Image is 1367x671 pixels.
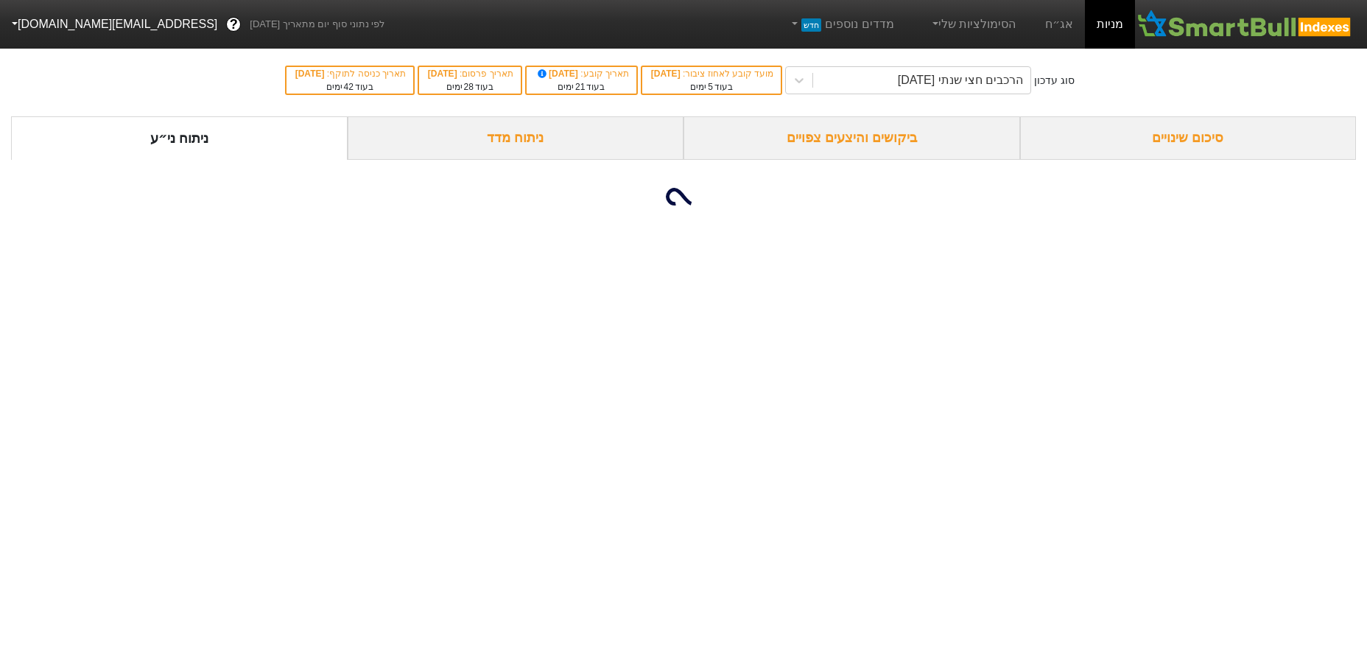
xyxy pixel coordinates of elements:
div: תאריך קובע : [534,67,629,80]
span: [DATE] [295,68,327,79]
div: ביקושים והיצעים צפויים [683,116,1020,160]
span: חדש [801,18,821,32]
img: SmartBull [1135,10,1355,39]
div: בעוד ימים [294,80,406,94]
div: תאריך כניסה לתוקף : [294,67,406,80]
span: 5 [708,82,713,92]
div: בעוד ימים [426,80,513,94]
span: לפי נתוני סוף יום מתאריך [DATE] [250,17,384,32]
img: loading... [666,179,701,214]
span: 21 [575,82,585,92]
div: סיכום שינויים [1020,116,1357,160]
a: מדדים נוספיםחדש [783,10,900,39]
span: [DATE] [651,68,683,79]
div: מועד קובע לאחוז ציבור : [650,67,773,80]
div: ניתוח מדד [348,116,684,160]
div: בעוד ימים [650,80,773,94]
span: ? [230,15,238,35]
div: הרכבים חצי שנתי [DATE] [898,71,1024,89]
div: בעוד ימים [534,80,629,94]
div: ניתוח ני״ע [11,116,348,160]
div: תאריך פרסום : [426,67,513,80]
span: [DATE] [428,68,460,79]
div: סוג עדכון [1034,73,1075,88]
a: הסימולציות שלי [924,10,1022,39]
span: 28 [464,82,474,92]
span: [DATE] [535,68,581,79]
span: 42 [344,82,354,92]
